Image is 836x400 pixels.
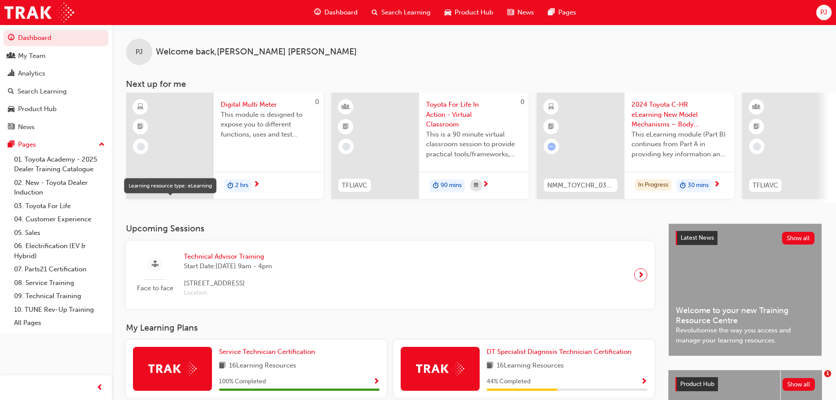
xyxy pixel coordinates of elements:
[156,47,357,57] span: Welcome back , [PERSON_NAME] [PERSON_NAME]
[152,259,158,270] span: sessionType_FACE_TO_FACE-icon
[635,179,671,191] div: In Progress
[373,376,380,387] button: Show Progress
[126,223,654,234] h3: Upcoming Sessions
[8,105,14,113] span: car-icon
[541,4,583,22] a: pages-iconPages
[229,360,296,371] span: 16 Learning Resources
[324,7,358,18] span: Dashboard
[11,176,108,199] a: 02. New - Toyota Dealer Induction
[753,121,760,133] span: booktick-icon
[517,7,534,18] span: News
[219,348,315,356] span: Service Technician Certification
[782,232,815,245] button: Show all
[221,100,316,110] span: Digital Multi Meter
[331,93,529,199] a: 0TFLIAVCToyota For Life In Action - Virtual ClassroomThis is a 90 minute virtual classroom sessio...
[137,101,144,113] span: learningResourceType_ELEARNING-icon
[4,30,108,46] a: Dashboard
[4,137,108,153] button: Pages
[820,7,827,18] span: PJ
[221,110,316,140] span: This module is designed to expose you to different functions, uses and test procedures of Digital...
[487,348,631,356] span: DT Specialist Diagnosis Technician Certification
[438,4,500,22] a: car-iconProduct Hub
[816,5,832,20] button: PJ
[219,377,266,387] span: 100 % Completed
[342,143,350,151] span: learningRecordVerb_NONE-icon
[11,263,108,276] a: 07. Parts21 Certification
[782,378,815,391] button: Show all
[8,70,14,78] span: chart-icon
[537,93,734,199] a: NMM_TOYCHR_032024_MODULE_42024 Toyota C-HR eLearning New Model Mechanisms – Body Electrical – Par...
[219,347,319,357] a: Service Technician Certification
[184,288,272,298] span: Location
[11,303,108,317] a: 10. TUNE Rev-Up Training
[455,7,493,18] span: Product Hub
[548,7,555,18] span: pages-icon
[184,278,272,288] span: [STREET_ADDRESS]
[497,360,564,371] span: 16 Learning Resources
[487,377,531,387] span: 44 % Completed
[558,7,576,18] span: Pages
[11,289,108,303] a: 09. Technical Training
[680,380,714,388] span: Product Hub
[11,239,108,263] a: 06. Electrification (EV & Hybrid)
[11,199,108,213] a: 03. Toyota For Life
[676,325,814,345] span: Revolutionise the way you access and manage your learning resources.
[343,121,349,133] span: booktick-icon
[8,88,14,96] span: search-icon
[18,51,46,61] div: My Team
[676,231,814,245] a: Latest NewsShow all
[688,180,709,191] span: 30 mins
[342,180,367,191] span: TFLIAVC
[133,283,177,293] span: Face to face
[8,52,14,60] span: people-icon
[4,83,108,100] a: Search Learning
[520,98,524,106] span: 0
[416,362,464,375] img: Trak
[372,7,378,18] span: search-icon
[381,7,431,18] span: Search Learning
[4,28,108,137] button: DashboardMy TeamAnalyticsSearch LearningProduct HubNews
[638,269,644,281] span: next-icon
[126,323,654,333] h3: My Learning Plans
[681,234,714,241] span: Latest News
[680,180,686,191] span: duration-icon
[219,360,226,371] span: book-icon
[184,261,272,271] span: Start Date: [DATE] 9am - 4pm
[137,121,144,133] span: booktick-icon
[487,360,493,371] span: book-icon
[4,101,108,117] a: Product Hub
[148,362,197,375] img: Trak
[806,370,827,391] iframe: Intercom live chat
[824,370,831,377] span: 1
[676,306,814,325] span: Welcome to your new Training Resource Centre
[124,178,216,193] div: Learning resource type: eLearning
[487,347,635,357] a: DT Specialist Diagnosis Technician Certification
[112,79,836,89] h3: Next up for me
[11,213,108,226] a: 04. Customer Experience
[4,65,108,82] a: Analytics
[548,121,554,133] span: booktick-icon
[18,68,45,79] div: Analytics
[18,140,36,150] div: Pages
[4,3,74,22] img: Trak
[8,34,14,42] span: guage-icon
[441,180,462,191] span: 90 mins
[11,316,108,330] a: All Pages
[137,143,145,151] span: learningRecordVerb_NONE-icon
[8,123,14,131] span: news-icon
[314,7,321,18] span: guage-icon
[8,141,14,149] span: pages-icon
[631,100,727,130] span: 2024 Toyota C-HR eLearning New Model Mechanisms – Body Electrical – Part B (Module 4)
[547,180,614,191] span: NMM_TOYCHR_032024_MODULE_4
[474,180,478,191] span: calendar-icon
[507,7,514,18] span: news-icon
[675,377,815,391] a: Product HubShow all
[753,180,778,191] span: TFLIAVC
[548,143,556,151] span: learningRecordVerb_ATTEMPT-icon
[315,98,319,106] span: 0
[500,4,541,22] a: news-iconNews
[753,143,761,151] span: learningRecordVerb_NONE-icon
[482,181,489,189] span: next-icon
[97,382,103,393] span: prev-icon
